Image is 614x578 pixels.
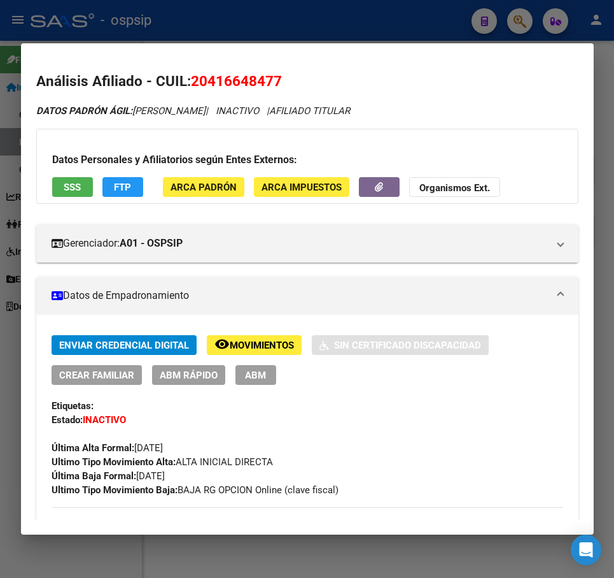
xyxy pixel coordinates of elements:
[52,519,563,533] h3: DATOS DEL AFILIADO
[52,484,338,496] span: BAJA RG OPCION Online (clave fiscal)
[52,484,178,496] strong: Ultimo Tipo Movimiento Baja:
[36,105,350,117] i: | INACTIVO |
[254,177,349,197] button: ARCA Impuestos
[419,182,490,194] strong: Organismos Ext.
[214,336,230,352] mat-icon: remove_red_eye
[52,400,94,412] strong: Etiquetas:
[171,182,237,193] span: ARCA Padrón
[52,288,548,303] mat-panel-title: Datos de Empadronamiento
[52,177,93,197] button: SSS
[114,182,131,193] span: FTP
[36,105,132,117] strong: DATOS PADRÓN ÁGIL:
[52,152,562,168] h3: Datos Personales y Afiliatorios según Entes Externos:
[52,442,134,454] strong: Última Alta Formal:
[52,335,197,355] button: Enviar Credencial Digital
[262,182,342,193] span: ARCA Impuestos
[59,340,189,351] span: Enviar Credencial Digital
[52,456,176,468] strong: Ultimo Tipo Movimiento Alta:
[120,236,183,251] strong: A01 - OSPSIP
[36,105,206,117] span: [PERSON_NAME]
[571,535,601,565] div: Open Intercom Messenger
[36,224,578,263] mat-expansion-panel-header: Gerenciador:A01 - OSPSIP
[269,105,350,117] span: AFILIADO TITULAR
[52,456,273,468] span: ALTA INICIAL DIRECTA
[163,177,244,197] button: ARCA Padrón
[36,277,578,315] mat-expansion-panel-header: Datos de Empadronamiento
[334,340,481,351] span: Sin Certificado Discapacidad
[52,365,142,385] button: Crear Familiar
[36,71,578,92] h2: Análisis Afiliado - CUIL:
[102,177,143,197] button: FTP
[160,370,218,381] span: ABM Rápido
[52,414,83,426] strong: Estado:
[230,340,294,351] span: Movimientos
[235,365,276,385] button: ABM
[52,470,136,482] strong: Última Baja Formal:
[52,236,548,251] mat-panel-title: Gerenciador:
[207,335,302,355] button: Movimientos
[83,414,126,426] strong: INACTIVO
[52,470,165,482] span: [DATE]
[312,335,489,355] button: Sin Certificado Discapacidad
[409,177,500,197] button: Organismos Ext.
[64,182,81,193] span: SSS
[52,442,163,454] span: [DATE]
[245,370,266,381] span: ABM
[191,73,282,89] span: 20416648477
[59,370,134,381] span: Crear Familiar
[152,365,225,385] button: ABM Rápido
